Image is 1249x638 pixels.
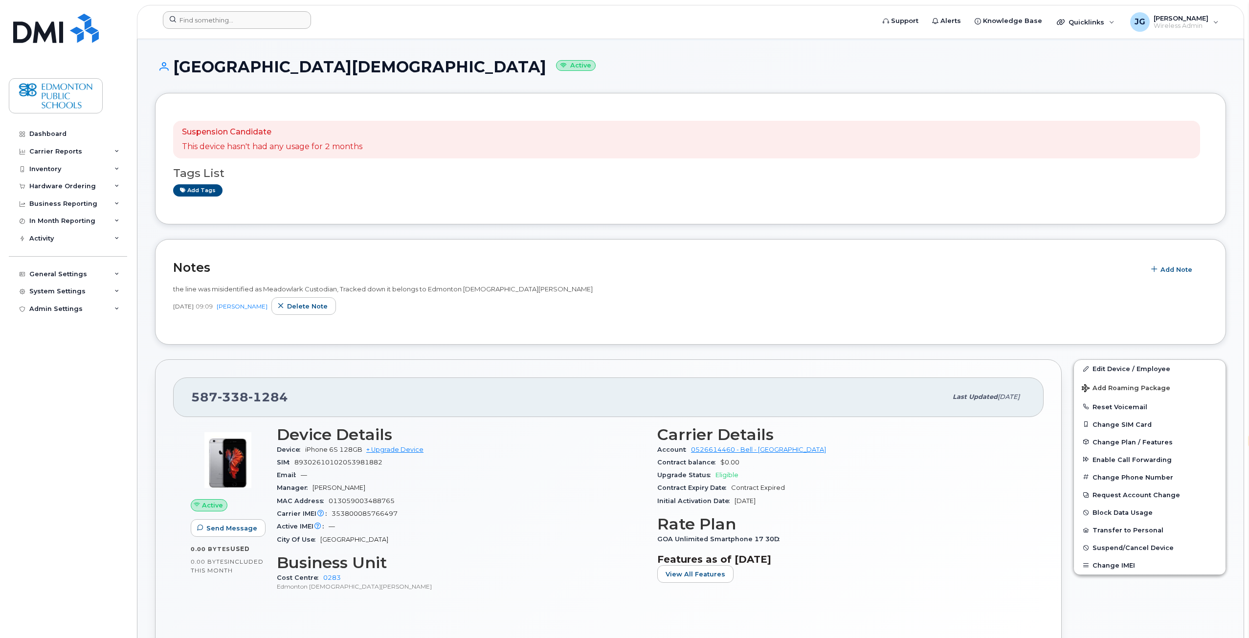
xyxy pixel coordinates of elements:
button: Change Phone Number [1074,468,1226,486]
span: Add Roaming Package [1082,384,1170,394]
span: included this month [191,558,264,574]
button: Reset Voicemail [1074,398,1226,416]
span: 0.00 Bytes [191,546,230,552]
span: the line was misidentified as Meadowlark Custodian, Tracked down it belongs to Edmonton [DEMOGRAP... [173,285,593,293]
span: Contract Expiry Date [657,484,731,491]
span: Account [657,446,691,453]
span: Eligible [715,471,738,479]
span: 0.00 Bytes [191,558,228,565]
span: — [301,471,307,479]
a: Knowledge Base [968,11,1049,31]
h2: Notes [173,260,1140,275]
span: $0.00 [720,459,739,466]
span: 338 [218,390,248,404]
div: Joel Gilkey [1123,12,1226,32]
span: Cost Centre [277,574,323,581]
span: Contract Expired [731,484,785,491]
a: 0526614460 - Bell - [GEOGRAPHIC_DATA] [691,446,826,453]
span: used [230,545,250,552]
span: Initial Activation Date [657,497,735,505]
span: Active [202,501,223,510]
a: [PERSON_NAME] [217,303,268,310]
button: Send Message [191,519,266,537]
span: 1284 [248,390,288,404]
span: Contract balance [657,459,720,466]
span: [DATE] [735,497,756,505]
span: [PERSON_NAME] [312,484,365,491]
a: Alerts [925,11,968,31]
span: Add Note [1160,265,1192,274]
a: Add tags [173,184,223,197]
span: SIM [277,459,294,466]
a: Edit Device / Employee [1074,360,1226,377]
span: Change Plan / Features [1093,438,1173,445]
span: iPhone 6S 128GB [305,446,362,453]
div: Quicklinks [1050,12,1121,32]
span: Wireless Admin [1154,22,1208,30]
button: Add Roaming Package [1074,377,1226,397]
h3: Features as of [DATE] [657,553,1026,565]
small: Active [556,60,596,71]
button: View All Features [657,565,734,583]
span: Manager [277,484,312,491]
span: 587 [191,390,288,404]
span: Last updated [953,393,998,400]
span: Enable Call Forwarding [1093,456,1172,463]
p: Suspension Candidate [182,127,362,138]
span: Active IMEI [277,523,329,530]
span: Device [277,446,305,453]
button: Request Account Change [1074,486,1226,504]
a: 0283 [323,574,341,581]
span: Support [891,16,918,26]
span: Delete note [287,302,328,311]
span: City Of Use [277,536,320,543]
span: Carrier IMEI [277,510,332,517]
span: — [329,523,335,530]
h3: Carrier Details [657,426,1026,443]
a: + Upgrade Device [366,446,424,453]
span: [DATE] [998,393,1020,400]
span: 013059003488765 [329,497,395,505]
span: Send Message [206,524,257,533]
span: View All Features [666,570,725,579]
span: Upgrade Status [657,471,715,479]
h1: [GEOGRAPHIC_DATA][DEMOGRAPHIC_DATA] [155,58,1226,75]
span: Email [277,471,301,479]
h3: Rate Plan [657,515,1026,533]
button: Add Note [1145,261,1201,279]
span: [DATE] [173,302,194,310]
span: MAC Address [277,497,329,505]
h3: Device Details [277,426,646,443]
span: [PERSON_NAME] [1154,14,1208,22]
span: 89302610102053981882 [294,459,382,466]
button: Change SIM Card [1074,416,1226,433]
a: Support [876,11,925,31]
span: Suspend/Cancel Device [1093,544,1174,551]
button: Block Data Usage [1074,504,1226,521]
button: Change Plan / Features [1074,433,1226,451]
p: Edmonton [DEMOGRAPHIC_DATA][PERSON_NAME] [277,582,646,591]
img: image20231002-3703462-1e5097k.jpeg [199,431,257,489]
h3: Tags List [173,167,1208,179]
button: Transfer to Personal [1074,521,1226,539]
p: This device hasn't had any usage for 2 months [182,141,362,153]
span: [GEOGRAPHIC_DATA] [320,536,388,543]
button: Suspend/Cancel Device [1074,539,1226,556]
span: 353800085766497 [332,510,398,517]
button: Delete note [271,297,336,315]
input: Find something... [163,11,311,29]
span: JG [1135,16,1145,28]
h3: Business Unit [277,554,646,572]
button: Change IMEI [1074,556,1226,574]
span: Knowledge Base [983,16,1042,26]
button: Enable Call Forwarding [1074,451,1226,468]
span: Quicklinks [1069,18,1104,26]
span: 09:09 [196,302,213,310]
span: Alerts [940,16,961,26]
span: GOA Unlimited Smartphone 17 30D [657,535,784,543]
